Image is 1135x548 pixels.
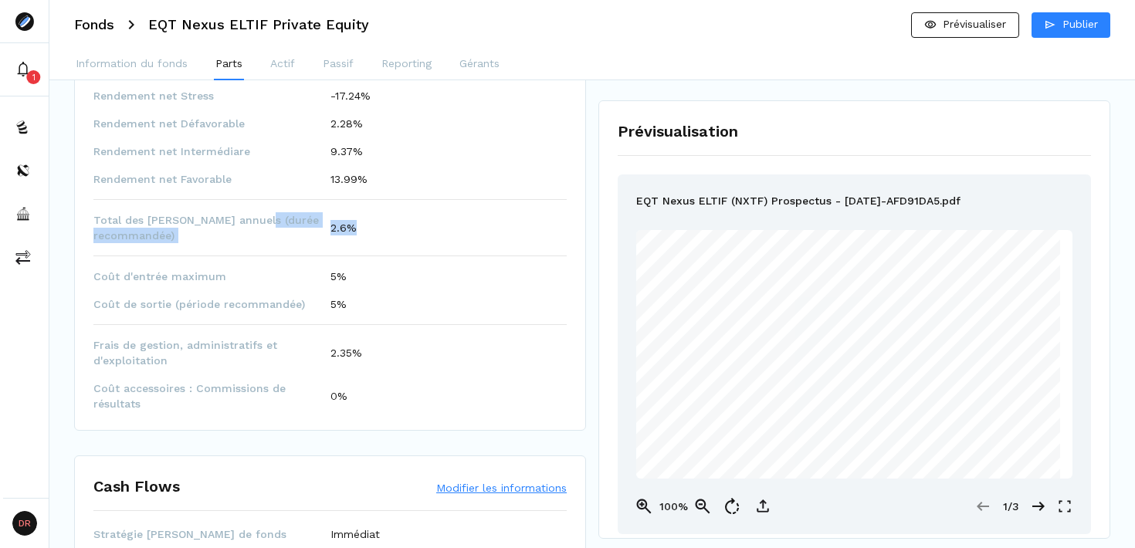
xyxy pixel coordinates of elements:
span: Coût d'entrée maximum [93,269,330,284]
p: Information du fonds [76,56,188,72]
button: 1 [3,51,46,88]
span: Stratégie [PERSON_NAME] de fonds [93,526,330,542]
button: Actif [269,49,296,80]
p: 5% [330,269,347,284]
img: asset-managers [15,206,31,222]
span: CONTAINING THE [748,448,807,455]
p: 2.6% [330,220,357,235]
button: Modifier les informations [436,480,567,496]
p: -17.24% [330,88,371,103]
span: Coût de sortie (période recommandée) [93,296,330,312]
h3: EQT Nexus ELTIF Private Equity [148,18,369,32]
p: Publier [1062,16,1098,32]
span: SUB‐FUND TERMS AND HAS BEEN SET UP [850,448,991,455]
p: Reporting [381,56,432,72]
span: DR [12,511,37,536]
p: EQT Nexus ELTIF (NXTF) Prospectus - [DATE]-AFD91DA5.pdf [636,193,961,211]
button: Gérants [458,49,501,80]
span: PLEASE NOTE THAT THIS VERSION OF THE PROSPECTUS (AS E‐IDENTIFIED BY THE CSSF ON [687,425,977,432]
h3: Fonds [74,18,114,32]
span: NXTF ELTIF [811,448,846,455]
button: asset-managers [3,195,46,232]
span: Total des [PERSON_NAME] annuels (durée recommandée) [93,212,330,243]
p: 0% [330,388,347,404]
p: Parts [215,56,242,72]
span: RELEVANT ANNEX [687,448,746,455]
img: commissions [15,249,31,265]
button: funds [3,109,46,146]
button: Parts [214,49,244,80]
span: Rendement net Favorable [93,171,330,187]
p: Immédiat [330,526,380,542]
span: CONSOLIDATED VERSION OF THE PROSPECTUS WHICH INCLUDES THE GENERAL [728,470,985,478]
h1: Cash Flows [93,475,180,498]
p: 1 [32,71,36,83]
button: Passif [321,49,355,80]
span: Rendement net Défavorable [93,116,330,131]
button: Publier [1032,12,1110,38]
p: 1/3 [995,499,1026,515]
span: SOLELY FOR [687,459,726,467]
p: Gérants [459,56,500,72]
p: 2.35% [330,345,362,360]
p: 13.99% [330,171,368,187]
p: 9.37% [330,144,363,159]
p: Prévisualiser [943,16,1006,32]
span: Coût accessoires : Commissions de résultats [93,381,330,411]
span: Frais de gestion, administratifs et d'exploitation [93,337,330,368]
p: 5% [330,296,347,312]
span: AND A FULL [687,470,725,478]
p: 100% [658,499,689,515]
img: distributors [15,163,31,178]
h1: Prévisualisation [618,120,1091,143]
button: commissions [3,238,46,276]
button: Prévisualiser [911,12,1019,38]
span: [DATE] [687,436,710,444]
button: Information du fonds [74,49,189,80]
p: 2.28% [330,116,363,131]
img: funds [15,120,31,135]
button: distributors [3,152,46,189]
span: ) THAT IS UPLOADED ON THE EQT NEXUS WEBSITE ONLY INCLUDES THE [750,436,982,444]
button: Reporting [380,49,433,80]
p: Passif [323,56,354,72]
p: Actif [270,56,295,72]
span: EASE OF INVESTORS’ REVIEW. EQT NEXUS FUND SICAV HAS MULTIPLE SUB‐FUNDS [730,459,1007,467]
span: Rendement net Stress [93,88,330,103]
span: Rendement net Intermédiare [93,144,330,159]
